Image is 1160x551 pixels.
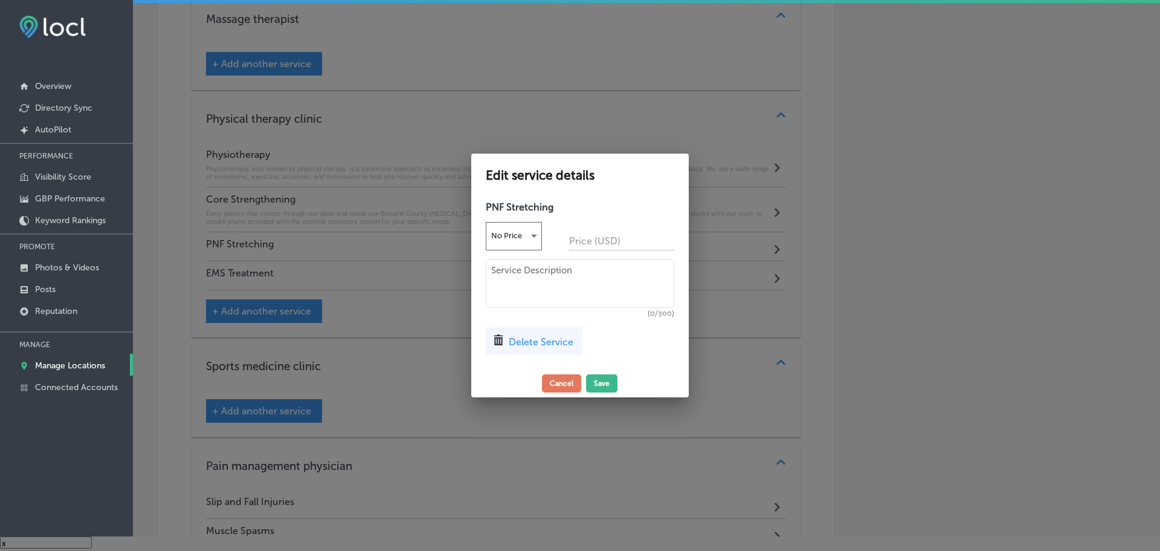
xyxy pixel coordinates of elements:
[486,310,674,318] span: (0/300)
[486,201,674,213] h4: PNF Stretching
[35,215,106,226] p: Keyword Rankings
[587,374,618,393] button: Save
[35,306,77,316] p: Reputation
[35,103,92,113] p: Directory Sync
[543,374,582,393] button: Cancel
[35,382,118,393] p: Connected Accounts
[35,360,105,371] p: Manage Locations
[35,125,71,135] p: AutoPilot
[486,226,541,246] div: No Price
[35,194,105,204] p: GBP Performance
[509,336,573,348] span: Delete Service
[35,172,91,182] p: Visibility Score
[486,168,674,183] h2: Edit service details
[35,284,56,295] p: Posts
[35,262,99,273] p: Photos & Videos
[19,16,86,38] img: fda3e92497d09a02dc62c9cd864e3231.png
[569,232,674,250] input: 0
[35,81,71,91] p: Overview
